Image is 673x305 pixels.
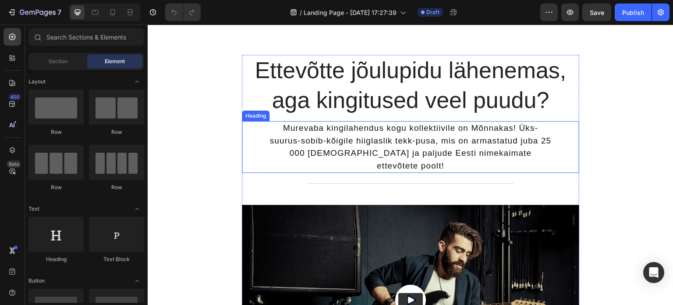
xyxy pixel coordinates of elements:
[28,183,84,191] div: Row
[130,202,144,216] span: Toggle open
[426,8,439,16] span: Draft
[300,8,302,17] span: /
[4,4,65,21] button: 7
[8,93,21,100] div: 450
[28,205,39,213] span: Text
[89,128,144,136] div: Row
[28,277,45,285] span: Button
[304,8,397,17] span: Landing Page - [DATE] 17:27:39
[28,78,46,86] span: Layout
[130,75,144,89] span: Toggle open
[148,25,673,305] iframe: Design area
[7,161,21,168] div: Beta
[251,269,275,283] button: Play
[622,8,644,17] div: Publish
[57,7,61,18] p: 7
[49,57,67,65] span: Section
[89,255,144,263] div: Text Block
[105,57,125,65] span: Element
[643,262,664,283] div: Open Intercom Messenger
[28,255,84,263] div: Heading
[165,4,201,21] div: Undo/Redo
[28,28,144,46] input: Search Sections & Elements
[590,9,604,16] span: Save
[615,4,652,21] button: Publish
[130,274,144,288] span: Toggle open
[28,128,84,136] div: Row
[582,4,611,21] button: Save
[89,183,144,191] div: Row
